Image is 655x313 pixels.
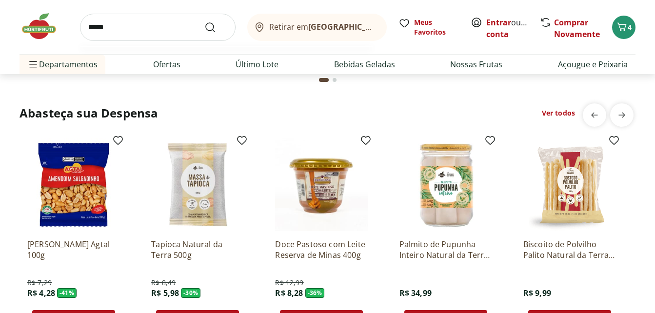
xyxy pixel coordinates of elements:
[628,22,632,32] span: 4
[57,288,77,298] span: - 41 %
[308,21,473,32] b: [GEOGRAPHIC_DATA]/[GEOGRAPHIC_DATA]
[399,138,492,231] img: Palmito de Pupunha Inteiro Natural da Terra 270g
[331,68,338,92] button: Go to page 2 from fs-carousel
[583,103,606,127] button: previous
[450,59,502,70] a: Nossas Frutas
[269,22,377,31] span: Retirar em
[27,53,98,76] span: Departamentos
[542,108,575,118] a: Ver todos
[27,239,120,260] a: [PERSON_NAME] Agtal 100g
[398,18,459,37] a: Meus Favoritos
[558,59,628,70] a: Açougue e Peixaria
[399,239,492,260] a: Palmito de Pupunha Inteiro Natural da Terra 270g
[523,138,616,231] img: Biscoito de Polvilho Palito Natural da Terra 100g
[20,105,158,121] h2: Abasteça sua Despensa
[554,17,600,39] a: Comprar Novamente
[151,138,244,231] img: Tapioca Natural da Terra 500g
[486,17,511,28] a: Entrar
[305,288,325,298] span: - 36 %
[399,288,432,298] span: R$ 34,99
[486,17,530,40] span: ou
[275,138,368,231] img: Doce Pastoso com Leite Reserva de Minas 400g
[247,14,387,41] button: Retirar em[GEOGRAPHIC_DATA]/[GEOGRAPHIC_DATA]
[181,288,200,298] span: - 30 %
[612,16,635,39] button: Carrinho
[334,59,395,70] a: Bebidas Geladas
[20,12,68,41] img: Hortifruti
[414,18,459,37] span: Meus Favoritos
[275,288,303,298] span: R$ 8,28
[204,21,228,33] button: Submit Search
[486,17,540,39] a: Criar conta
[153,59,180,70] a: Ofertas
[236,59,278,70] a: Último Lote
[523,288,551,298] span: R$ 9,99
[27,53,39,76] button: Menu
[275,278,303,288] span: R$ 12,99
[275,239,368,260] a: Doce Pastoso com Leite Reserva de Minas 400g
[27,138,120,231] img: Amendoim Salgadinho Agtal 100g
[151,278,176,288] span: R$ 8,49
[80,14,236,41] input: search
[27,278,52,288] span: R$ 7,29
[523,239,616,260] a: Biscoito de Polvilho Palito Natural da Terra 100g
[151,239,244,260] a: Tapioca Natural da Terra 500g
[317,68,331,92] button: Current page from fs-carousel
[610,103,634,127] button: next
[151,288,179,298] span: R$ 5,98
[27,288,55,298] span: R$ 4,28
